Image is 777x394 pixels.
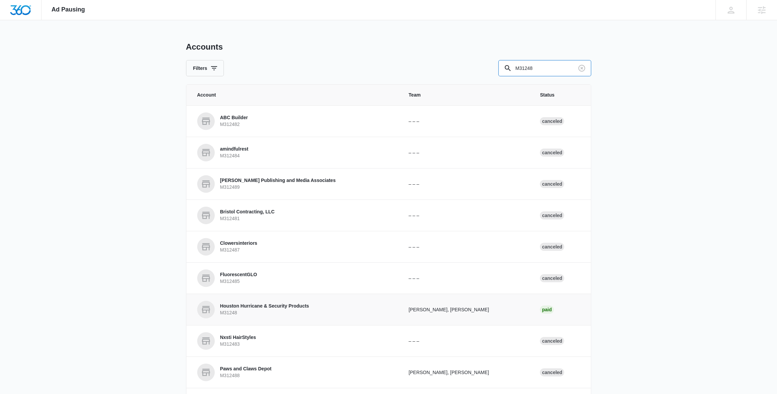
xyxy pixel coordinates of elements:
button: Filters [186,60,224,76]
p: [PERSON_NAME], [PERSON_NAME] [409,306,524,313]
p: M312488 [220,372,271,379]
div: Canceled [540,337,564,345]
p: Paws and Claws Depot [220,366,271,372]
div: Paid [540,306,554,314]
div: Canceled [540,117,564,125]
p: Nxsti HairStyles [220,334,256,341]
p: [PERSON_NAME] Publishing and Media Associates [220,177,336,184]
p: M312487 [220,247,257,254]
p: M312482 [220,121,248,128]
p: M31248 [220,310,309,316]
a: ClowersinteriorsM312487 [197,238,393,256]
p: – – – [409,118,524,125]
p: M312485 [220,278,257,285]
div: Canceled [540,180,564,188]
p: [PERSON_NAME], [PERSON_NAME] [409,369,524,376]
a: amindfulrestM312484 [197,144,393,161]
p: – – – [409,338,524,345]
div: Canceled [540,274,564,282]
div: Canceled [540,149,564,157]
a: FluorescentGLOM312485 [197,269,393,287]
div: Canceled [540,211,564,219]
p: – – – [409,212,524,219]
p: – – – [409,275,524,282]
a: Nxsti HairStylesM312483 [197,332,393,350]
p: M312483 [220,341,256,348]
p: FluorescentGLO [220,271,257,278]
a: ABC BuilderM312482 [197,112,393,130]
p: Clowersinteriors [220,240,257,247]
span: Team [409,91,524,99]
span: Account [197,91,393,99]
p: M312484 [220,153,249,159]
button: Clear [576,63,587,74]
div: Canceled [540,243,564,251]
span: Status [540,91,580,99]
p: Bristol Contracting, LLC [220,209,275,215]
input: Search By Account Number [498,60,591,76]
p: M312489 [220,184,336,191]
p: – – – [409,149,524,156]
span: Ad Pausing [52,6,85,13]
p: amindfulrest [220,146,249,153]
h1: Accounts [186,42,223,52]
a: Paws and Claws DepotM312488 [197,364,393,381]
p: ABC Builder [220,114,248,121]
a: [PERSON_NAME] Publishing and Media AssociatesM312489 [197,175,393,193]
p: M312481 [220,215,275,222]
a: Bristol Contracting, LLCM312481 [197,207,393,224]
p: Houston Hurricane & Security Products [220,303,309,310]
a: Houston Hurricane & Security ProductsM31248 [197,301,393,318]
p: – – – [409,181,524,188]
div: Canceled [540,368,564,376]
p: – – – [409,243,524,251]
